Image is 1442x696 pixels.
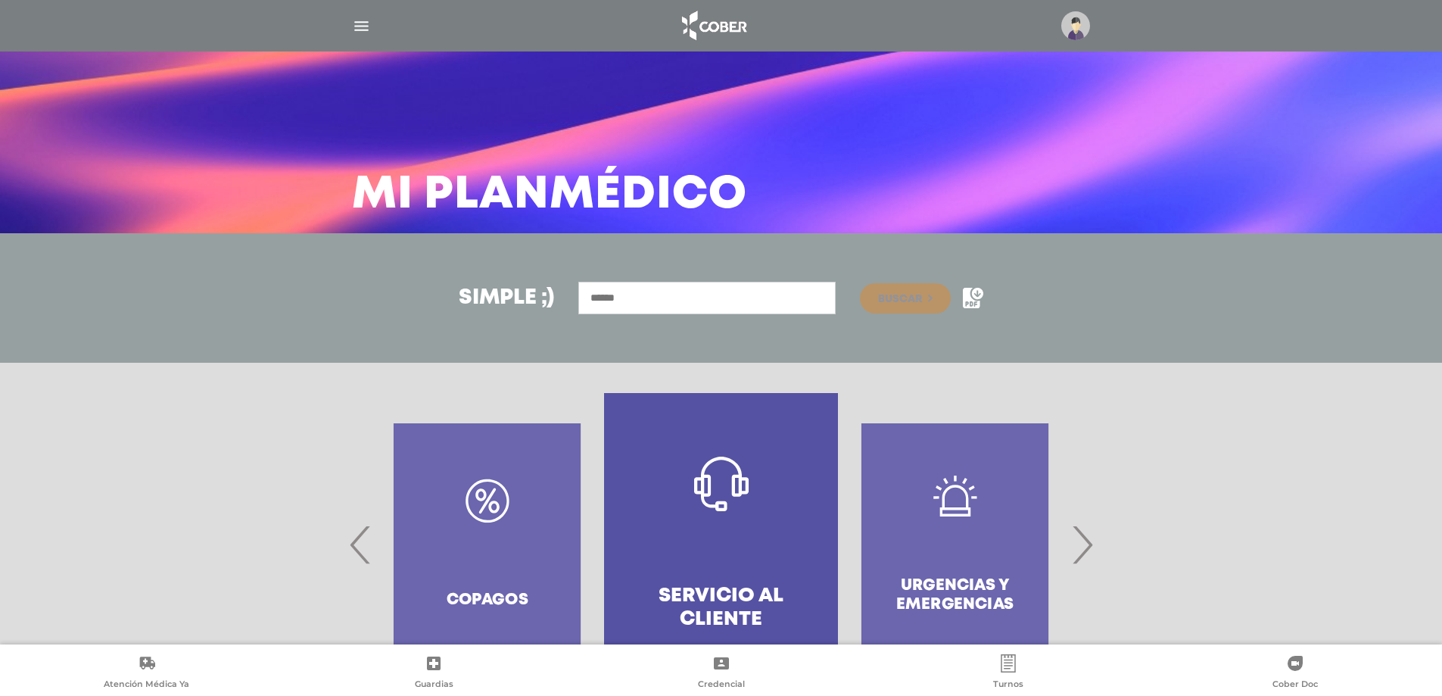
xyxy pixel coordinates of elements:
img: Cober_menu-lines-white.svg [352,17,371,36]
span: Next [1067,504,1097,585]
span: Guardias [415,679,453,692]
button: Buscar [860,283,951,314]
a: Cober Doc [1152,654,1439,693]
span: Cober Doc [1272,679,1318,692]
a: Turnos [864,654,1151,693]
span: Previous [346,504,375,585]
img: logo_cober_home-white.png [674,8,753,44]
img: profile-placeholder.svg [1061,11,1090,40]
a: Atención Médica Ya [3,654,290,693]
h3: Mi Plan Médico [352,176,747,215]
span: Atención Médica Ya [104,679,189,692]
h4: Servicio al Cliente [631,585,811,632]
span: Credencial [698,679,745,692]
a: Guardias [290,654,577,693]
span: Turnos [993,679,1023,692]
a: Servicio al Cliente [604,393,838,696]
h3: Simple ;) [459,288,554,309]
a: Credencial [578,654,864,693]
span: Buscar [878,294,922,304]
